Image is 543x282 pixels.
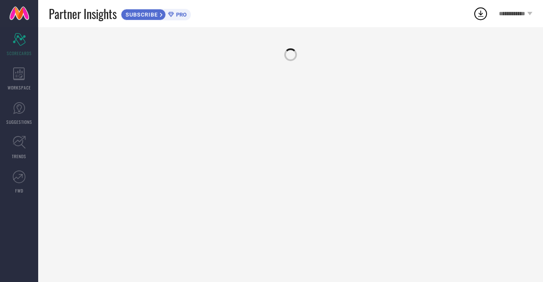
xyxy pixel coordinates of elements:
[121,11,160,18] span: SUBSCRIBE
[6,119,32,125] span: SUGGESTIONS
[473,6,488,21] div: Open download list
[15,187,23,194] span: FWD
[12,153,26,159] span: TRENDS
[49,5,117,22] span: Partner Insights
[174,11,187,18] span: PRO
[121,7,191,20] a: SUBSCRIBEPRO
[7,50,32,56] span: SCORECARDS
[8,84,31,91] span: WORKSPACE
